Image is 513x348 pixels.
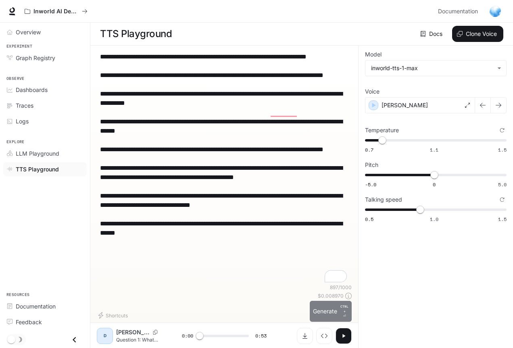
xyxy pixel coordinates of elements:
span: Overview [16,28,41,36]
span: Logs [16,117,29,125]
span: LLM Playground [16,149,59,158]
img: User avatar [490,6,501,17]
button: Download audio [297,328,313,344]
span: Graph Registry [16,54,55,62]
button: Reset to default [498,195,507,204]
p: Model [365,52,382,57]
p: Voice [365,89,380,94]
button: Clone Voice [452,26,503,42]
p: Question 1: What sets your soul on fire? What activities make you lose track of time? Question 2:... [116,336,163,343]
button: Inspect [316,328,332,344]
span: 0 [433,181,436,188]
span: Documentation [438,6,478,17]
p: Inworld AI Demos [33,8,79,15]
textarea: To enrich screen reader interactions, please activate Accessibility in Grammarly extension settings [100,52,348,284]
a: Logs [3,114,87,128]
span: 0:00 [182,332,193,340]
span: 0.5 [365,216,373,223]
span: 0.7 [365,146,373,153]
span: 1.0 [430,216,438,223]
span: 0:53 [255,332,267,340]
span: Dark mode toggle [7,335,15,344]
div: inworld-tts-1-max [365,60,506,76]
span: Traces [16,101,33,110]
div: D [98,329,111,342]
button: GenerateCTRL +⏎ [310,301,352,322]
span: 1.5 [498,146,507,153]
span: Documentation [16,302,56,310]
span: 1.5 [498,216,507,223]
button: Close drawer [65,331,83,348]
p: Talking speed [365,197,402,202]
button: Reset to default [498,126,507,135]
span: Feedback [16,318,42,326]
a: Documentation [435,3,484,19]
p: Temperature [365,127,399,133]
span: 5.0 [498,181,507,188]
button: All workspaces [21,3,91,19]
a: Dashboards [3,83,87,97]
a: TTS Playground [3,162,87,176]
p: $ 0.008970 [318,292,344,299]
span: TTS Playground [16,165,59,173]
h1: TTS Playground [100,26,172,42]
a: Graph Registry [3,51,87,65]
p: Pitch [365,162,378,168]
p: [PERSON_NAME] [116,328,150,336]
p: ⏎ [340,304,348,319]
a: Overview [3,25,87,39]
span: 1.1 [430,146,438,153]
p: CTRL + [340,304,348,314]
a: Docs [419,26,446,42]
button: Copy Voice ID [150,330,161,335]
span: -5.0 [365,181,376,188]
p: [PERSON_NAME] [382,101,428,109]
a: Feedback [3,315,87,329]
button: Shortcuts [97,309,131,322]
a: Documentation [3,299,87,313]
button: User avatar [487,3,503,19]
span: Dashboards [16,85,48,94]
div: inworld-tts-1-max [371,64,493,72]
a: Traces [3,98,87,113]
p: 897 / 1000 [330,284,352,291]
a: LLM Playground [3,146,87,160]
